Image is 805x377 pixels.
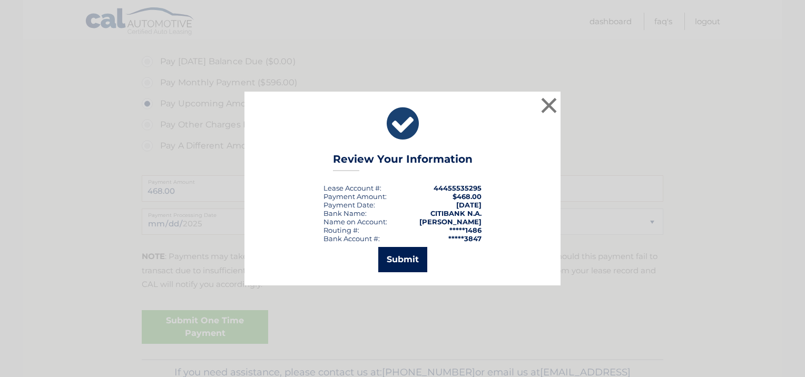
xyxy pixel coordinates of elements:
[434,184,482,192] strong: 44455535295
[456,201,482,209] span: [DATE]
[333,153,473,171] h3: Review Your Information
[323,217,387,226] div: Name on Account:
[323,201,375,209] div: :
[430,209,482,217] strong: CITIBANK N.A.
[419,217,482,226] strong: [PERSON_NAME]
[323,209,367,217] div: Bank Name:
[323,201,374,209] span: Payment Date
[323,234,380,243] div: Bank Account #:
[323,184,381,192] div: Lease Account #:
[323,192,387,201] div: Payment Amount:
[323,226,359,234] div: Routing #:
[538,95,559,116] button: ×
[378,247,427,272] button: Submit
[453,192,482,201] span: $468.00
